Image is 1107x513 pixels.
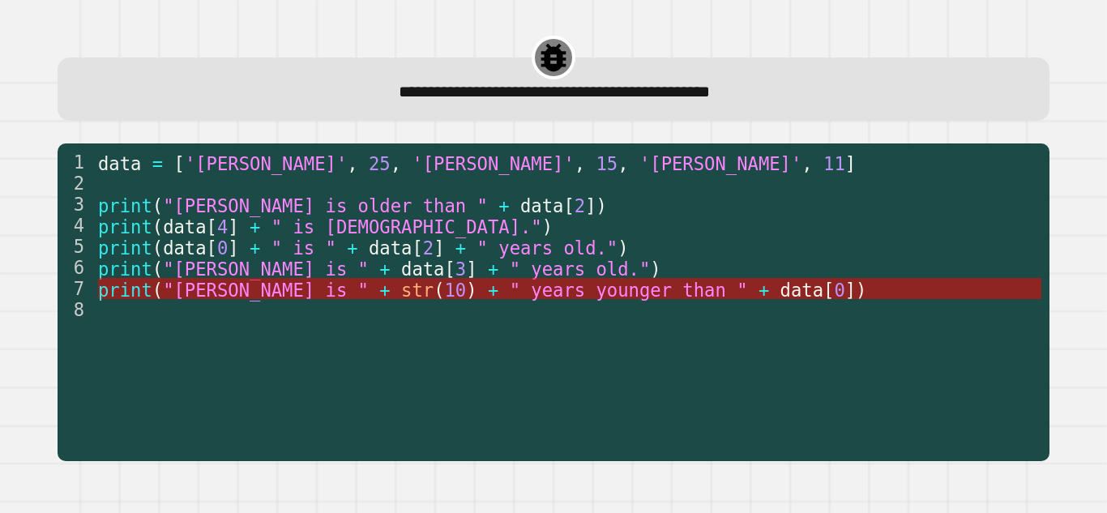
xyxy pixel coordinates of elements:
[163,216,206,237] span: data
[228,237,238,258] span: ]
[217,216,228,237] span: 4
[455,258,466,279] span: 3
[391,152,401,173] span: ,
[575,195,585,216] span: 2
[639,152,801,173] span: '[PERSON_NAME]'
[207,216,217,237] span: [
[98,216,152,237] span: print
[347,237,357,258] span: +
[434,237,444,258] span: ]
[563,195,574,216] span: [
[834,279,844,300] span: 0
[650,258,660,279] span: )
[152,279,163,300] span: (
[510,279,748,300] span: " years younger than "
[98,195,152,216] span: print
[379,258,390,279] span: +
[58,194,95,215] div: 3
[98,152,141,173] span: data
[780,279,823,300] span: data
[823,152,845,173] span: 11
[510,258,651,279] span: " years old."
[369,152,391,173] span: 25
[845,279,867,300] span: ])
[845,152,856,173] span: ]
[444,258,455,279] span: [
[250,216,260,237] span: +
[455,237,466,258] span: +
[466,279,477,300] span: )
[163,237,206,258] span: data
[801,152,812,173] span: ,
[98,258,152,279] span: print
[271,216,542,237] span: " is [DEMOGRAPHIC_DATA]."
[477,237,618,258] span: " years old."
[98,279,152,300] span: print
[173,152,184,173] span: [
[369,237,412,258] span: data
[163,279,369,300] span: "[PERSON_NAME] is "
[58,173,95,194] div: 2
[271,237,336,258] span: " is "
[618,237,628,258] span: )
[250,237,260,258] span: +
[823,279,834,300] span: [
[575,152,585,173] span: ,
[98,237,152,258] span: print
[58,299,95,320] div: 8
[207,237,217,258] span: [
[412,152,574,173] span: '[PERSON_NAME]'
[585,195,607,216] span: ])
[152,237,163,258] span: (
[542,216,553,237] span: )
[618,152,628,173] span: ,
[58,236,95,257] div: 5
[228,216,238,237] span: ]
[434,279,444,300] span: (
[217,237,228,258] span: 0
[520,195,563,216] span: data
[58,215,95,236] div: 4
[596,152,618,173] span: 15
[401,258,444,279] span: data
[379,279,390,300] span: +
[163,258,369,279] span: "[PERSON_NAME] is "
[58,257,95,278] div: 6
[152,152,163,173] span: =
[498,195,509,216] span: +
[152,216,163,237] span: (
[58,152,95,173] div: 1
[759,279,769,300] span: +
[152,195,163,216] span: (
[466,258,477,279] span: ]
[412,237,422,258] span: [
[185,152,347,173] span: '[PERSON_NAME]'
[401,279,434,300] span: str
[152,258,163,279] span: (
[163,195,488,216] span: "[PERSON_NAME] is older than "
[444,279,466,300] span: 10
[488,279,498,300] span: +
[58,278,95,299] div: 7
[347,152,357,173] span: ,
[423,237,434,258] span: 2
[488,258,498,279] span: +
